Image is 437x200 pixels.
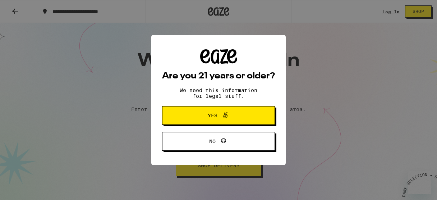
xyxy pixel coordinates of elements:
button: No [162,132,275,151]
iframe: Button to launch messaging window [408,171,431,194]
p: We need this information for legal stuff. [174,87,263,99]
span: Yes [208,113,217,118]
button: Yes [162,106,275,125]
span: No [209,139,216,144]
h2: Are you 21 years or older? [162,72,275,81]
